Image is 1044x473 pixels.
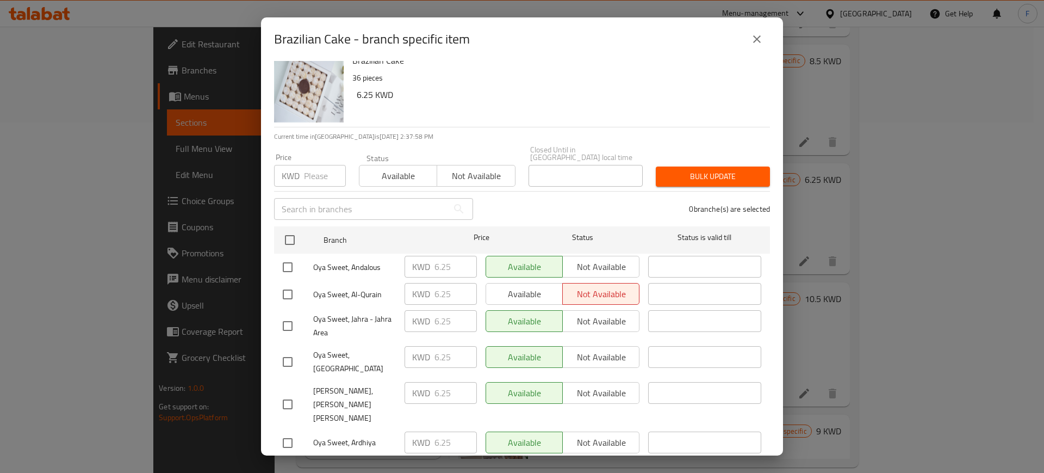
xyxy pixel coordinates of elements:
[313,312,396,340] span: Oya Sweet, Jahra - Jahra Area
[434,432,477,453] input: Please enter price
[434,382,477,404] input: Please enter price
[434,256,477,278] input: Please enter price
[274,198,448,220] input: Search in branches
[412,351,430,364] p: KWD
[313,288,396,302] span: Oya Sweet, Al-Qurain
[412,287,430,300] p: KWD
[689,204,770,214] p: 0 branche(s) are selected
[313,384,396,425] span: [PERSON_NAME], [PERSON_NAME] [PERSON_NAME]
[364,168,433,184] span: Available
[324,234,437,247] span: Branch
[434,346,477,368] input: Please enter price
[352,53,761,68] h6: Brazilian Cake
[352,71,761,85] p: 36 pieces
[442,168,511,184] span: Not available
[434,283,477,305] input: Please enter price
[526,231,639,244] span: Status
[274,53,344,122] img: Brazilian Cake
[274,132,770,142] p: Current time in [GEOGRAPHIC_DATA] is [DATE] 2:37:58 PM
[656,167,770,187] button: Bulk update
[648,231,761,244] span: Status is valid till
[357,87,761,102] h6: 6.25 KWD
[304,165,346,187] input: Please enter price
[664,170,761,183] span: Bulk update
[412,436,430,449] p: KWD
[412,260,430,273] p: KWD
[744,26,770,52] button: close
[359,165,437,187] button: Available
[434,310,477,332] input: Please enter price
[313,436,396,450] span: Oya Sweet, Ardhiya
[412,315,430,328] p: KWD
[313,348,396,376] span: Oya Sweet, [GEOGRAPHIC_DATA]
[282,169,300,182] p: KWD
[313,261,396,274] span: Oya Sweet, Andalous
[274,30,470,48] h2: Brazilian Cake - branch specific item
[412,386,430,400] p: KWD
[445,231,518,244] span: Price
[437,165,515,187] button: Not available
